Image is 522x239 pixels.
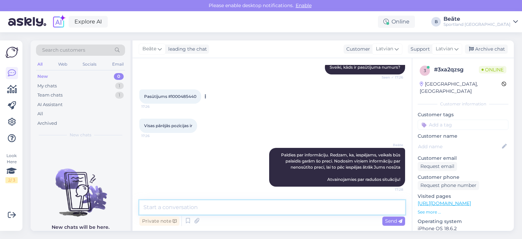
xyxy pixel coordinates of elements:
[330,65,400,70] span: Sveiki, kāds ir pasūtījuma numurs?
[378,142,403,148] span: Beāte
[443,16,510,22] div: Beāte
[31,156,130,218] img: No chats
[378,16,415,28] div: Online
[436,45,453,53] span: Latvian
[139,217,179,226] div: Private note
[142,45,156,53] span: Beāte
[418,143,501,150] input: Add name
[52,15,66,29] img: explore-ai
[418,193,508,200] p: Visited pages
[408,46,430,53] div: Support
[5,177,18,183] div: 2 / 3
[418,133,508,140] p: Customer name
[418,101,508,107] div: Customer information
[111,60,125,69] div: Email
[114,73,124,80] div: 0
[37,120,57,127] div: Archived
[37,73,48,80] div: New
[81,60,98,69] div: Socials
[294,2,314,8] span: Enable
[115,92,124,99] div: 1
[281,152,401,182] span: Paldies par informāciju. Redzam, ka, iespējams, veikals būs palaidis garām šo preci. Nodosim viņi...
[434,66,479,74] div: # 3xa2qzsg
[5,153,18,183] div: Look Here
[385,218,402,224] span: Send
[115,83,124,89] div: 1
[420,81,502,95] div: [GEOGRAPHIC_DATA], [GEOGRAPHIC_DATA]
[418,120,508,130] input: Add a tag
[37,83,57,89] div: My chats
[37,110,43,117] div: All
[37,92,63,99] div: Team chats
[418,155,508,162] p: Customer email
[42,47,85,54] span: Search customers
[144,94,196,99] span: Pasūtījums #1000485440
[431,17,441,27] div: B
[5,46,18,59] img: Askly Logo
[166,46,207,53] div: leading the chat
[69,16,108,28] a: Explore AI
[443,16,518,27] a: BeāteSportland [GEOGRAPHIC_DATA]
[378,187,403,192] span: 17:28
[443,22,510,27] div: Sportland [GEOGRAPHIC_DATA]
[37,101,63,108] div: AI Assistant
[70,132,91,138] span: New chats
[418,218,508,225] p: Operating system
[465,45,508,54] div: Archive chat
[424,68,426,73] span: 3
[36,60,44,69] div: All
[479,66,506,73] span: Online
[418,111,508,118] p: Customer tags
[141,133,167,138] span: 17:26
[378,75,403,80] span: Seen ✓ 17:26
[418,200,471,206] a: [URL][DOMAIN_NAME]
[57,60,69,69] div: Web
[52,224,109,231] p: New chats will be here.
[344,46,370,53] div: Customer
[418,162,457,171] div: Request email
[418,174,508,181] p: Customer phone
[144,123,192,128] span: Visas pārējās pozīcijas ir
[418,225,508,232] p: iPhone OS 18.6.2
[418,181,479,190] div: Request phone number
[376,45,393,53] span: Latvian
[141,104,167,109] span: 17:26
[418,209,508,215] p: See more ...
